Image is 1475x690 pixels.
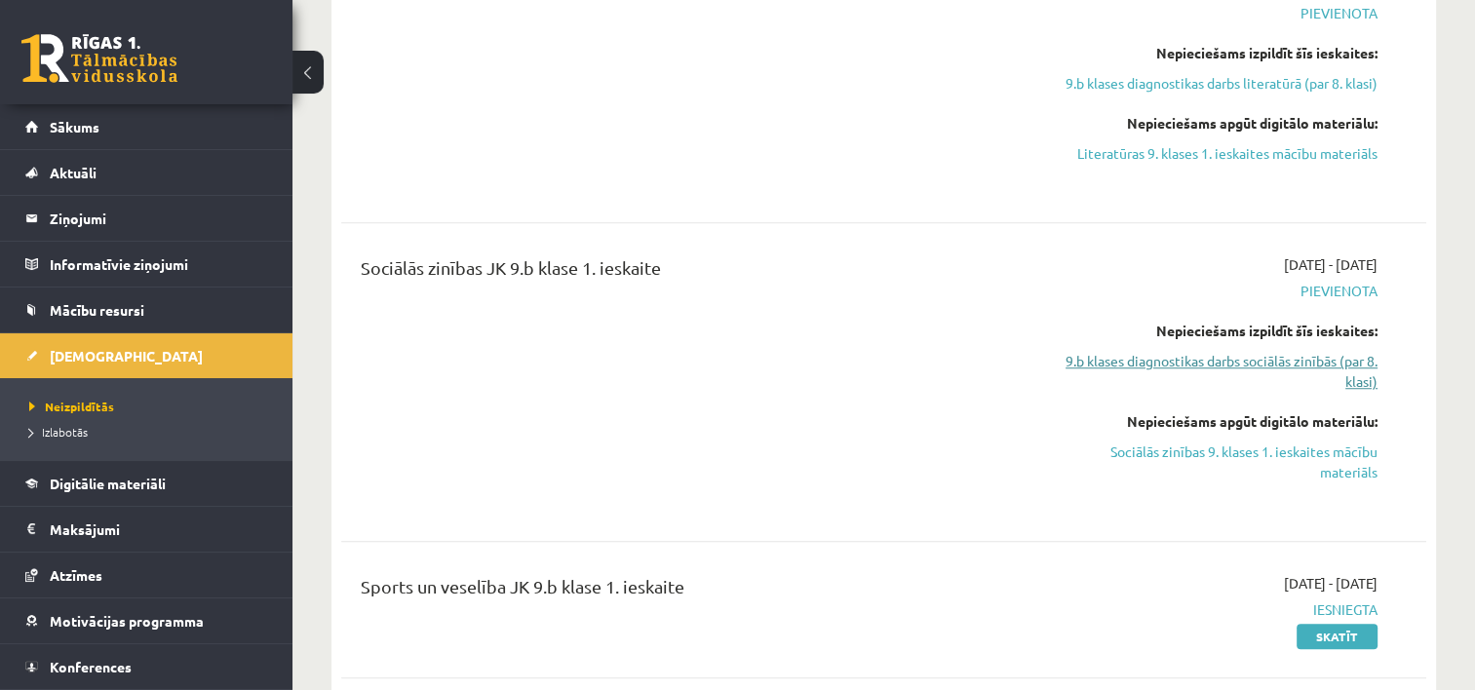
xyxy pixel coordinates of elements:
a: Aktuāli [25,150,268,195]
a: Skatīt [1297,624,1378,649]
span: [DEMOGRAPHIC_DATA] [50,347,203,364]
span: Digitālie materiāli [50,475,166,492]
a: Izlabotās [29,423,273,441]
a: Literatūras 9. klases 1. ieskaites mācību materiāls [1058,143,1378,164]
span: [DATE] - [DATE] [1284,573,1378,594]
a: Informatīvie ziņojumi [25,242,268,287]
div: Nepieciešams izpildīt šīs ieskaites: [1058,43,1378,63]
a: Neizpildītās [29,398,273,415]
span: Atzīmes [50,566,102,584]
span: Konferences [50,658,132,675]
a: Sociālās zinības 9. klases 1. ieskaites mācību materiāls [1058,441,1378,482]
div: Nepieciešams izpildīt šīs ieskaites: [1058,321,1378,341]
a: Atzīmes [25,553,268,597]
legend: Ziņojumi [50,196,268,241]
a: Rīgas 1. Tālmācības vidusskola [21,34,177,83]
a: Mācību resursi [25,287,268,332]
legend: Maksājumi [50,507,268,552]
legend: Informatīvie ziņojumi [50,242,268,287]
a: Konferences [25,644,268,689]
span: Pievienota [1058,3,1378,23]
a: Maksājumi [25,507,268,552]
div: Nepieciešams apgūt digitālo materiālu: [1058,113,1378,134]
span: Izlabotās [29,424,88,440]
div: Sociālās zinības JK 9.b klase 1. ieskaite [361,254,1029,290]
span: Aktuāli [50,164,97,181]
span: Sākums [50,118,99,135]
span: Motivācijas programma [50,612,204,630]
span: Mācību resursi [50,301,144,319]
a: Sākums [25,104,268,149]
span: [DATE] - [DATE] [1284,254,1378,275]
div: Nepieciešams apgūt digitālo materiālu: [1058,411,1378,432]
a: Ziņojumi [25,196,268,241]
span: Pievienota [1058,281,1378,301]
div: Sports un veselība JK 9.b klase 1. ieskaite [361,573,1029,609]
a: Digitālie materiāli [25,461,268,506]
a: [DEMOGRAPHIC_DATA] [25,333,268,378]
span: Neizpildītās [29,399,114,414]
span: Iesniegta [1058,599,1378,620]
a: 9.b klases diagnostikas darbs sociālās zinībās (par 8. klasi) [1058,351,1378,392]
a: Motivācijas programma [25,598,268,643]
a: 9.b klases diagnostikas darbs literatūrā (par 8. klasi) [1058,73,1378,94]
